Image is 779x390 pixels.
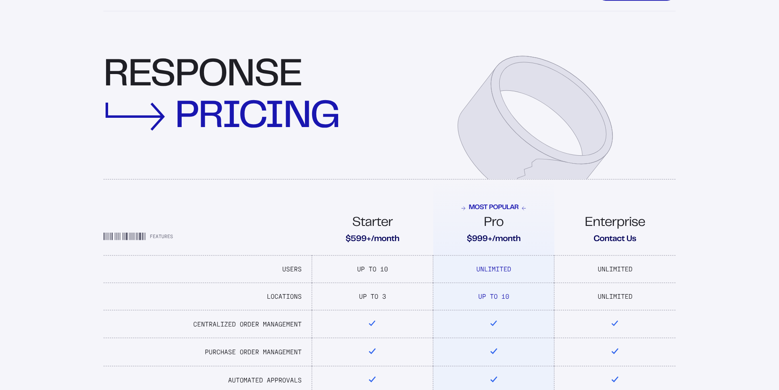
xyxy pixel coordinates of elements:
td: Locations [103,283,312,310]
td: Unlimited [433,255,554,283]
div: pricing [175,100,339,136]
td: Up To 3 [312,283,433,310]
div: Features [103,232,312,244]
span: Most Popular [461,204,526,212]
td: Up To 10 [312,255,433,283]
td: Unlimited [554,283,676,310]
td: Unlimited [554,255,676,283]
span: Contact Us [594,234,636,244]
span: $999+/month [467,234,521,244]
td: Users [103,255,312,283]
td: Purchase Order Management [103,338,312,366]
span: Enterprise [585,216,645,230]
span: Starter [352,216,392,230]
td: Centralized Order Management [103,310,312,338]
span: $599+/month [346,234,400,244]
div: response [103,58,342,139]
span: Pro [484,216,503,230]
td: Up To 10 [433,283,554,310]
